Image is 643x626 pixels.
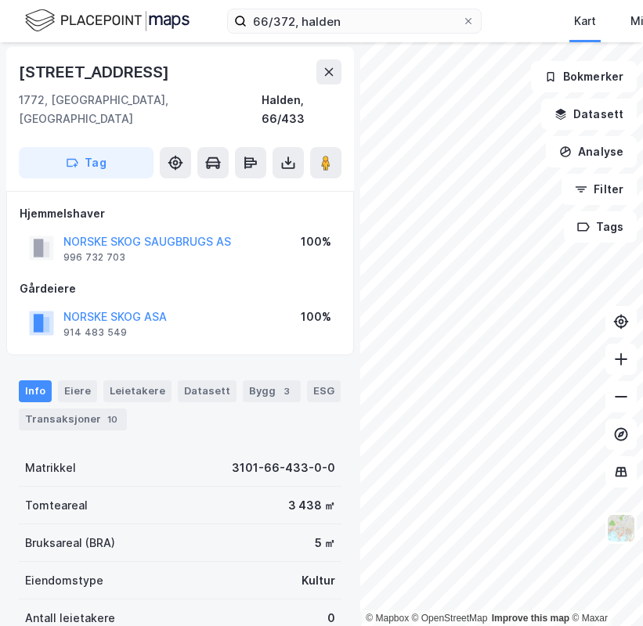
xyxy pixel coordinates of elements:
a: Improve this map [492,613,569,624]
button: Tags [564,211,637,243]
div: 996 732 703 [63,251,125,264]
div: Info [19,380,52,402]
div: 914 483 549 [63,326,127,339]
button: Datasett [541,99,637,130]
div: Hjemmelshaver [20,204,341,223]
div: Gårdeiere [20,279,341,298]
div: Kart [574,12,596,31]
div: Bygg [243,380,301,402]
a: Mapbox [366,613,409,624]
div: Kontrollprogram for chat [565,551,643,626]
input: Søk på adresse, matrikkel, gårdeiere, leietakere eller personer [247,9,462,33]
div: [STREET_ADDRESS] [19,59,172,85]
div: Kultur [302,571,335,590]
div: Eiendomstype [25,571,103,590]
a: OpenStreetMap [412,613,488,624]
div: 1772, [GEOGRAPHIC_DATA], [GEOGRAPHIC_DATA] [19,91,262,128]
button: Tag [19,147,154,178]
div: 3101-66-433-0-0 [232,459,335,477]
div: Tomteareal [25,496,88,515]
iframe: Chat Widget [565,551,643,626]
div: 100% [301,232,331,251]
div: 3 438 ㎡ [288,496,335,515]
div: Halden, 66/433 [262,91,341,128]
div: Leietakere [103,380,172,402]
button: Filter [562,174,637,205]
div: ESG [307,380,341,402]
div: Bruksareal (BRA) [25,534,115,552]
div: 100% [301,308,331,326]
div: 10 [104,412,121,427]
div: Matrikkel [25,459,76,477]
div: Eiere [58,380,97,402]
button: Bokmerker [531,61,637,92]
img: Z [606,513,636,543]
div: 5 ㎡ [315,534,335,552]
img: logo.f888ab2527a4732fd821a326f86c7f29.svg [25,7,190,34]
div: 3 [279,383,294,399]
div: Transaksjoner [19,408,127,430]
button: Analyse [546,136,637,167]
div: Datasett [178,380,237,402]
